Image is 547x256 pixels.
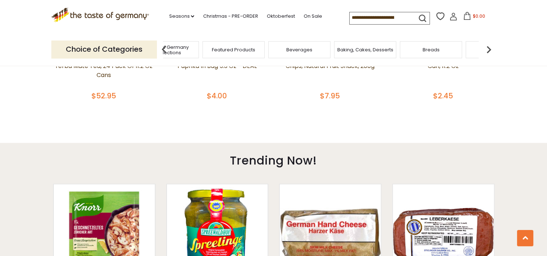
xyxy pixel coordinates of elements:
[482,42,496,57] img: next arrow
[337,47,393,52] a: Baking, Cakes, Desserts
[392,90,494,101] div: $2.45
[22,143,525,175] div: Trending Now!
[166,90,268,101] div: $4.00
[392,52,494,89] a: Schweppes Bitter Lemon Soda in Can, 11.2 oz
[303,12,322,20] a: On Sale
[266,12,295,20] a: Oktoberfest
[203,12,258,20] a: Christmas - PRE-ORDER
[423,47,440,52] a: Breads
[53,52,155,89] a: Club Mate Energy Soft Drink with Yerba Mate Tea, 24 pack of 11.2 oz cans
[473,13,485,19] span: $0.00
[169,12,194,20] a: Seasons
[286,47,312,52] a: Beverages
[459,12,490,23] button: $0.00
[157,42,171,57] img: previous arrow
[279,90,381,101] div: $7.95
[279,52,381,89] a: Seeberger Unsweetened Pineapple Chips, Natural Fruit Snack, 200g
[51,40,157,58] p: Choice of Categories
[166,52,268,89] a: [PERSON_NAME] Chips with Mild Paprika in Bag 5.3 oz - DEAL
[53,90,155,101] div: $52.95
[212,47,255,52] a: Featured Products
